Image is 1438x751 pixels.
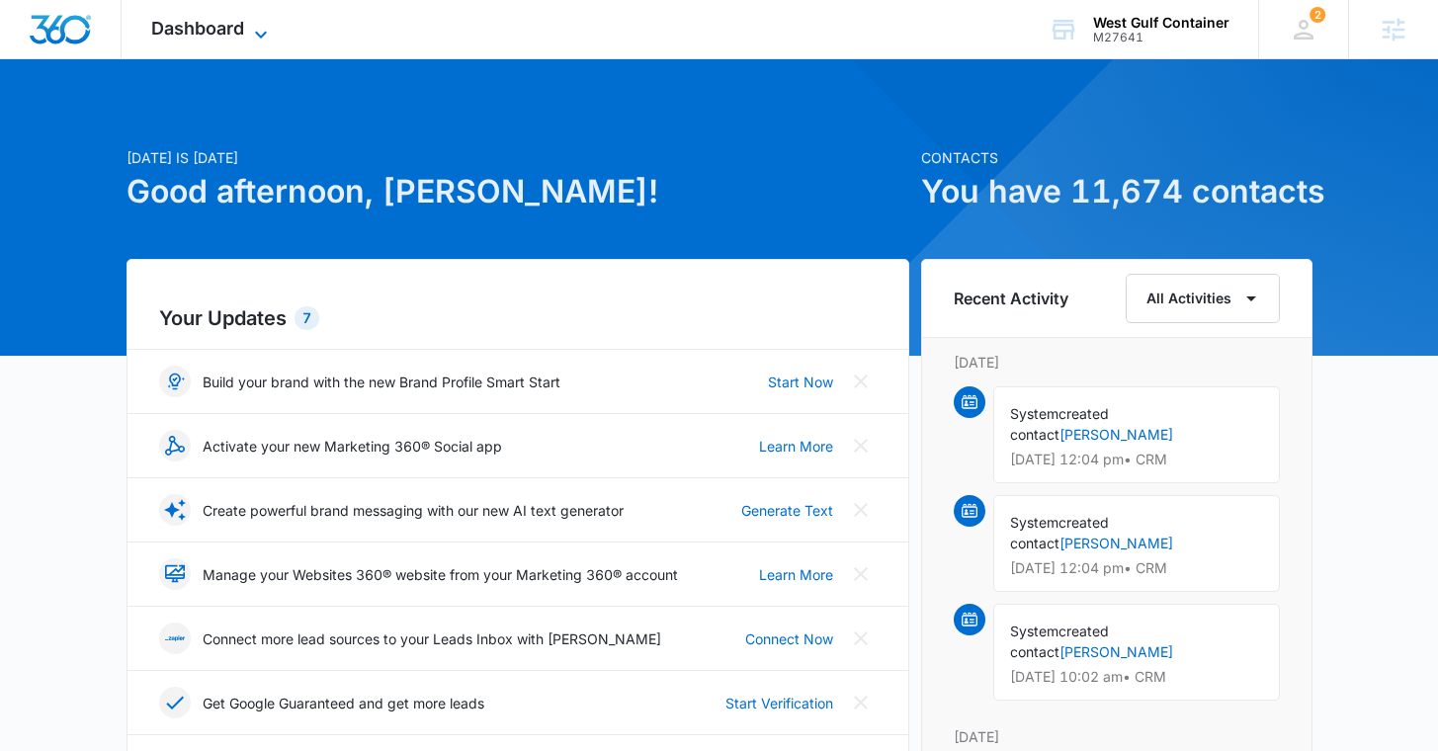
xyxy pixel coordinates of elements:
[151,18,244,39] span: Dashboard
[203,436,502,457] p: Activate your new Marketing 360® Social app
[1093,31,1229,44] div: account id
[759,436,833,457] a: Learn More
[725,693,833,713] a: Start Verification
[1010,670,1263,684] p: [DATE] 10:02 am • CRM
[845,494,877,526] button: Close
[203,564,678,585] p: Manage your Websites 360® website from your Marketing 360® account
[203,372,560,392] p: Build your brand with the new Brand Profile Smart Start
[203,628,661,649] p: Connect more lead sources to your Leads Inbox with [PERSON_NAME]
[1310,7,1325,23] div: notifications count
[921,168,1312,215] h1: You have 11,674 contacts
[1059,535,1173,551] a: [PERSON_NAME]
[768,372,833,392] a: Start Now
[1093,15,1229,31] div: account name
[1126,274,1280,323] button: All Activities
[1010,514,1058,531] span: System
[845,366,877,397] button: Close
[1010,623,1109,660] span: created contact
[203,693,484,713] p: Get Google Guaranteed and get more leads
[954,352,1280,373] p: [DATE]
[127,147,909,168] p: [DATE] is [DATE]
[295,306,319,330] div: 7
[1010,405,1058,422] span: System
[954,726,1280,747] p: [DATE]
[745,628,833,649] a: Connect Now
[741,500,833,521] a: Generate Text
[1010,561,1263,575] p: [DATE] 12:04 pm • CRM
[954,287,1068,310] h6: Recent Activity
[759,564,833,585] a: Learn More
[1059,643,1173,660] a: [PERSON_NAME]
[1010,453,1263,466] p: [DATE] 12:04 pm • CRM
[1010,623,1058,639] span: System
[1059,426,1173,443] a: [PERSON_NAME]
[845,430,877,461] button: Close
[159,303,877,333] h2: Your Updates
[203,500,624,521] p: Create powerful brand messaging with our new AI text generator
[845,558,877,590] button: Close
[845,623,877,654] button: Close
[1010,405,1109,443] span: created contact
[1310,7,1325,23] span: 2
[845,687,877,718] button: Close
[921,147,1312,168] p: Contacts
[1010,514,1109,551] span: created contact
[127,168,909,215] h1: Good afternoon, [PERSON_NAME]!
